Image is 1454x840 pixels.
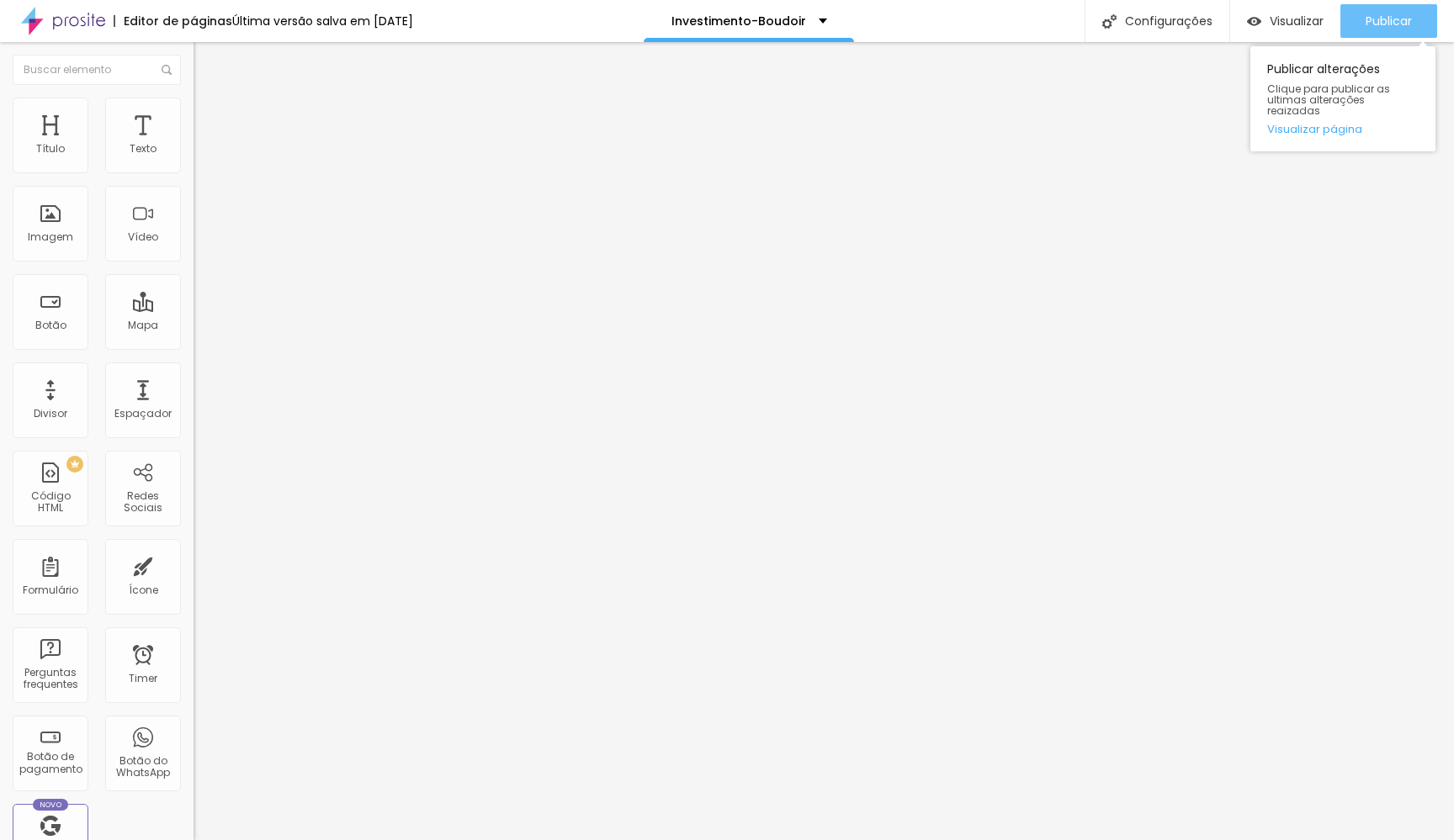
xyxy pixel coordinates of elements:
div: Formulário [23,584,78,596]
img: Icone [162,65,172,75]
input: Buscar elemento [13,55,181,85]
div: Publicar alterações [1250,46,1435,151]
div: Mapa [128,320,158,331]
div: Botão do WhatsApp [109,755,176,779]
div: Botão de pagamento [17,751,83,775]
div: Texto [130,143,157,155]
div: Ícone [129,584,158,596]
button: Visualizar [1230,4,1340,38]
span: Visualizar [1270,14,1324,28]
p: Investimento-Boudoir [671,15,806,27]
a: Visualizar página [1267,124,1419,135]
div: Divisor [34,408,67,420]
div: Código HTML [17,490,83,515]
div: Última versão salva em [DATE] [232,15,413,27]
img: view-1.svg [1247,14,1261,29]
button: Publicar [1340,4,1437,38]
iframe: Editor [194,42,1454,840]
div: Novo [33,799,69,811]
div: Botão [35,320,66,331]
img: Icone [1102,14,1117,29]
div: Imagem [28,231,73,243]
span: Clique para publicar as ultimas alterações reaizadas [1267,83,1419,117]
div: Timer [129,673,157,684]
div: Título [36,143,65,155]
div: Vídeo [128,231,158,243]
div: Espaçador [114,408,172,420]
span: Publicar [1366,14,1412,28]
div: Redes Sociais [109,490,176,515]
div: Perguntas frequentes [17,667,83,691]
div: Editor de páginas [114,15,232,27]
